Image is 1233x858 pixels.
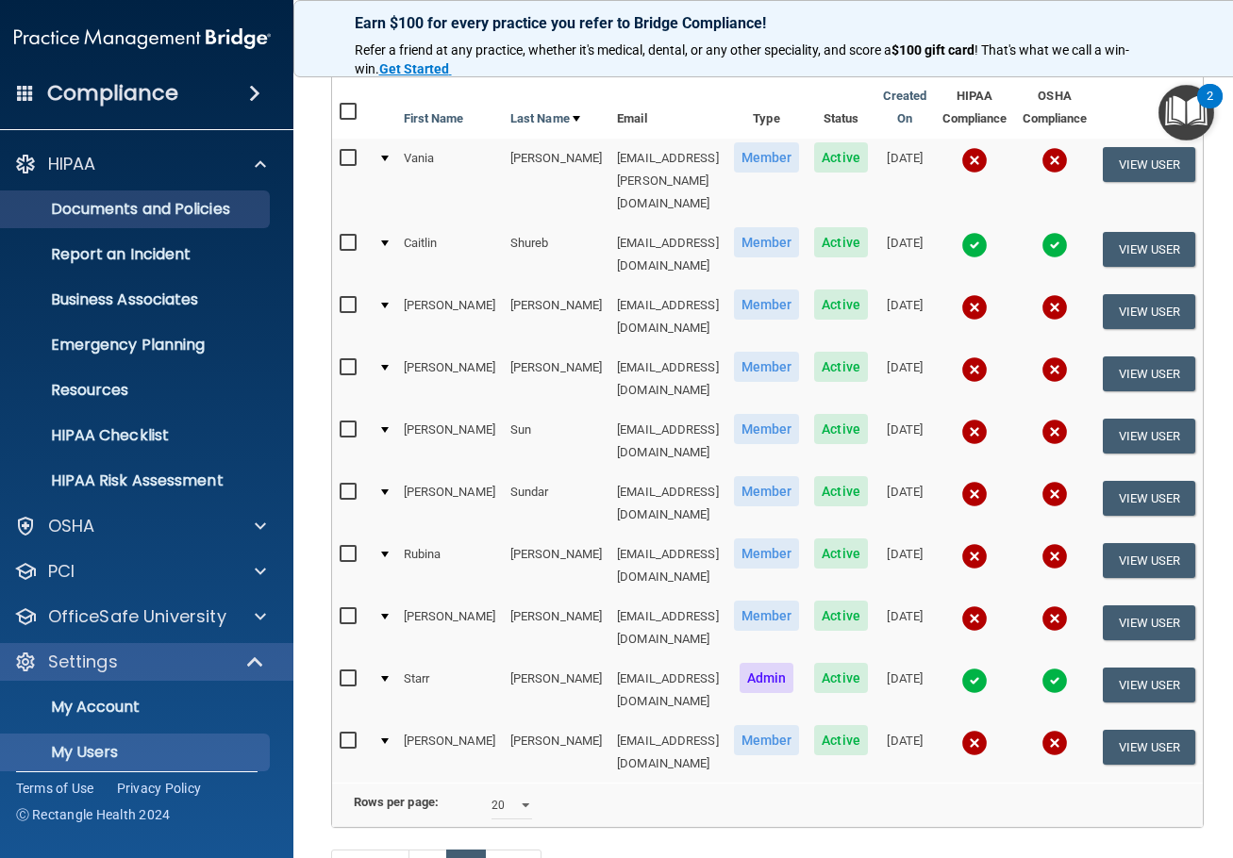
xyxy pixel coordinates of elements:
[875,472,935,535] td: [DATE]
[48,560,75,583] p: PCI
[814,663,868,693] span: Active
[404,107,464,130] a: First Name
[814,476,868,506] span: Active
[1041,294,1068,321] img: cross.ca9f0e7f.svg
[609,348,726,410] td: [EMAIL_ADDRESS][DOMAIN_NAME]
[379,61,452,76] a: Get Started
[510,107,580,130] a: Last Name
[14,605,266,628] a: OfficeSafe University
[814,289,868,320] span: Active
[814,227,868,257] span: Active
[14,560,266,583] a: PCI
[875,535,935,597] td: [DATE]
[503,286,609,348] td: [PERSON_NAME]
[4,381,261,400] p: Resources
[883,85,927,130] a: Created On
[396,535,503,597] td: Rubina
[48,515,95,537] p: OSHA
[354,795,439,809] b: Rows per page:
[814,538,868,569] span: Active
[814,601,868,631] span: Active
[355,14,1163,32] p: Earn $100 for every practice you refer to Bridge Compliance!
[1041,232,1068,258] img: tick.e7d51cea.svg
[1158,85,1214,140] button: Open Resource Center, 2 new notifications
[1041,419,1068,445] img: cross.ca9f0e7f.svg
[1103,356,1196,391] button: View User
[355,42,891,58] span: Refer a friend at any practice, whether it's medical, dental, or any other speciality, and score a
[961,147,988,173] img: cross.ca9f0e7f.svg
[961,419,988,445] img: cross.ca9f0e7f.svg
[875,348,935,410] td: [DATE]
[1103,232,1196,267] button: View User
[875,410,935,472] td: [DATE]
[14,153,266,175] a: HIPAA
[47,80,178,107] h4: Compliance
[1041,356,1068,383] img: cross.ca9f0e7f.svg
[14,20,271,58] img: PMB logo
[609,659,726,721] td: [EMAIL_ADDRESS][DOMAIN_NAME]
[734,227,800,257] span: Member
[1207,96,1213,121] div: 2
[609,535,726,597] td: [EMAIL_ADDRESS][DOMAIN_NAME]
[807,77,875,139] th: Status
[396,472,503,535] td: [PERSON_NAME]
[4,290,261,309] p: Business Associates
[609,223,726,286] td: [EMAIL_ADDRESS][DOMAIN_NAME]
[609,410,726,472] td: [EMAIL_ADDRESS][DOMAIN_NAME]
[1103,668,1196,702] button: View User
[1103,605,1196,640] button: View User
[48,605,226,628] p: OfficeSafe University
[1103,543,1196,578] button: View User
[1103,419,1196,454] button: View User
[961,294,988,321] img: cross.ca9f0e7f.svg
[4,471,261,490] p: HIPAA Risk Assessment
[4,426,261,445] p: HIPAA Checklist
[961,232,988,258] img: tick.e7d51cea.svg
[734,414,800,444] span: Member
[503,535,609,597] td: [PERSON_NAME]
[1041,543,1068,569] img: cross.ca9f0e7f.svg
[503,348,609,410] td: [PERSON_NAME]
[814,352,868,382] span: Active
[1015,77,1095,139] th: OSHA Compliance
[396,223,503,286] td: Caitlin
[609,77,726,139] th: Email
[396,410,503,472] td: [PERSON_NAME]
[961,730,988,756] img: cross.ca9f0e7f.svg
[396,597,503,659] td: [PERSON_NAME]
[814,414,868,444] span: Active
[1041,147,1068,173] img: cross.ca9f0e7f.svg
[734,142,800,173] span: Member
[1103,730,1196,765] button: View User
[609,472,726,535] td: [EMAIL_ADDRESS][DOMAIN_NAME]
[1103,481,1196,516] button: View User
[396,721,503,783] td: [PERSON_NAME]
[814,142,868,173] span: Active
[814,725,868,755] span: Active
[1041,605,1068,632] img: cross.ca9f0e7f.svg
[726,77,808,139] th: Type
[1041,481,1068,507] img: cross.ca9f0e7f.svg
[609,597,726,659] td: [EMAIL_ADDRESS][DOMAIN_NAME]
[4,245,261,264] p: Report an Incident
[503,597,609,659] td: [PERSON_NAME]
[379,61,449,76] strong: Get Started
[503,410,609,472] td: Sun
[503,721,609,783] td: [PERSON_NAME]
[1041,730,1068,756] img: cross.ca9f0e7f.svg
[1103,147,1196,182] button: View User
[4,743,261,762] p: My Users
[503,223,609,286] td: Shureb
[961,668,988,694] img: tick.e7d51cea.svg
[609,721,726,783] td: [EMAIL_ADDRESS][DOMAIN_NAME]
[503,659,609,721] td: [PERSON_NAME]
[48,651,118,673] p: Settings
[734,601,800,631] span: Member
[961,543,988,569] img: cross.ca9f0e7f.svg
[734,725,800,755] span: Member
[396,139,503,223] td: Vania
[117,779,202,798] a: Privacy Policy
[734,352,800,382] span: Member
[609,286,726,348] td: [EMAIL_ADDRESS][DOMAIN_NAME]
[961,605,988,632] img: cross.ca9f0e7f.svg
